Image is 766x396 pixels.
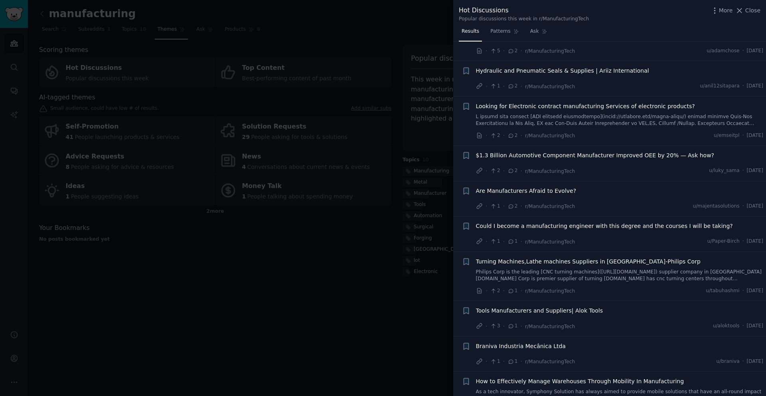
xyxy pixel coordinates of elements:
span: [DATE] [747,167,763,174]
span: · [503,131,505,140]
span: u/aloktools [713,323,740,330]
a: $1.3 Billion Automotive Component Manufacturer Improved OEE by 20% — Ask how? [476,151,715,160]
span: · [486,357,487,366]
span: u/anil12sitapara [700,83,739,90]
span: · [742,83,744,90]
span: · [486,131,487,140]
span: [DATE] [747,83,763,90]
a: Philips Corp is the leading [CNC turning machines]([URL][DOMAIN_NAME]) supplier company in [GEOGR... [476,269,764,283]
span: 2 [507,48,517,55]
span: · [742,48,744,55]
span: r/ManufacturingTech [525,324,575,329]
span: · [521,131,522,140]
span: 1 [507,238,517,245]
span: 2 [490,132,500,139]
span: 3 [490,323,500,330]
span: 2 [507,167,517,174]
span: · [486,238,487,246]
span: · [742,132,744,139]
span: · [521,287,522,295]
span: 2 [507,83,517,90]
span: · [503,238,505,246]
span: 1 [490,238,500,245]
span: u/braniva [717,358,740,365]
span: · [503,287,505,295]
span: [DATE] [747,323,763,330]
span: · [503,167,505,175]
span: [DATE] [747,203,763,210]
span: · [503,322,505,331]
a: Are Manufacturers Afraid to Evolve? [476,187,576,195]
span: · [503,47,505,55]
span: · [521,357,522,366]
span: · [742,323,744,330]
span: u/majentasolutions [693,203,739,210]
a: Tools Manufacturers and Suppliers| Alok Tools [476,307,603,315]
span: [DATE] [747,287,763,295]
span: · [521,202,522,210]
a: Could I become a manufacturing engineer with this degree and the courses I will be taking? [476,222,733,230]
span: 1 [507,287,517,295]
span: · [486,167,487,175]
span: 1 [507,323,517,330]
span: 2 [490,167,500,174]
span: u/luky_sama [709,167,739,174]
span: 5 [490,48,500,55]
span: · [521,82,522,91]
span: r/ManufacturingTech [525,84,575,89]
span: u/tabuhashmi [706,287,740,295]
span: · [521,47,522,55]
a: L ipsumd sita consect [ADI elitsedd eiusmodtempo](incid://utlabore.etd/magna-aliqu/) enimad minim... [476,113,764,127]
span: u/emseitpl [714,132,740,139]
span: Ask [530,28,539,35]
span: 1 [507,358,517,365]
span: [DATE] [747,48,763,55]
span: r/ManufacturingTech [525,168,575,174]
span: Results [462,28,479,35]
a: Looking for Electronic contract manufacturing Services of electronic products? [476,102,695,111]
span: 2 [490,287,500,295]
span: · [521,167,522,175]
a: Turning Machines,Lathe machines Suppliers in [GEOGRAPHIC_DATA]-Philips Corp [476,257,701,266]
span: More [719,6,733,15]
span: [DATE] [747,358,763,365]
span: u/Paper-Birch [707,238,740,245]
a: How to Effectively Manage Warehouses Through Mobility In Manufacturing [476,377,684,386]
span: r/ManufacturingTech [525,204,575,209]
a: Ask [527,25,550,42]
span: Patterns [490,28,510,35]
span: r/ManufacturingTech [525,359,575,364]
button: Close [735,6,760,15]
span: · [742,287,744,295]
span: u/adamchose [707,48,740,55]
span: · [486,202,487,210]
span: 1 [490,83,500,90]
span: 1 [490,358,500,365]
span: · [521,238,522,246]
a: Hydraulic and Pneumatic Seals & Supplies | Ariiz International [476,67,649,75]
div: Popular discussions this week in r/ManufacturingTech [459,16,589,23]
a: Braniva Industria Mecânica Ltda [476,342,566,350]
span: · [742,238,744,245]
span: 2 [507,203,517,210]
button: More [711,6,733,15]
span: 1 [490,203,500,210]
span: r/ManufacturingTech [525,239,575,245]
span: · [486,287,487,295]
span: · [521,322,522,331]
span: [DATE] [747,238,763,245]
span: · [503,82,505,91]
span: · [742,167,744,174]
div: Hot Discussions [459,6,589,16]
span: Close [745,6,760,15]
span: · [503,357,505,366]
span: · [486,47,487,55]
span: r/ManufacturingTech [525,48,575,54]
span: · [742,203,744,210]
